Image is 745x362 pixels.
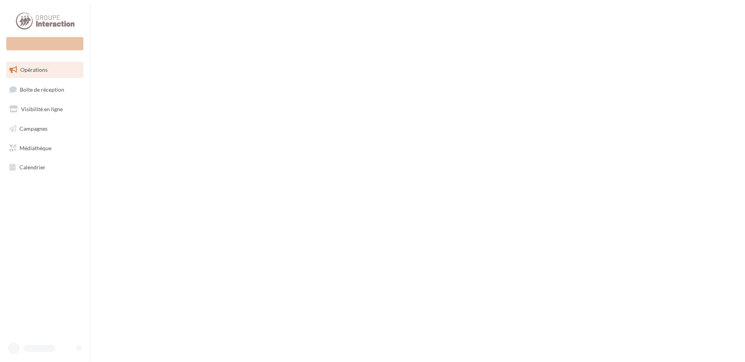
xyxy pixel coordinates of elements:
[5,101,85,117] a: Visibilité en ligne
[5,81,85,98] a: Boîte de réception
[5,62,85,78] a: Opérations
[5,159,85,176] a: Calendrier
[19,144,51,151] span: Médiathèque
[21,106,63,112] span: Visibilité en ligne
[19,125,48,132] span: Campagnes
[5,121,85,137] a: Campagnes
[5,140,85,156] a: Médiathèque
[20,86,64,92] span: Boîte de réception
[20,66,48,73] span: Opérations
[19,164,46,170] span: Calendrier
[6,37,83,50] div: Nouvelle campagne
